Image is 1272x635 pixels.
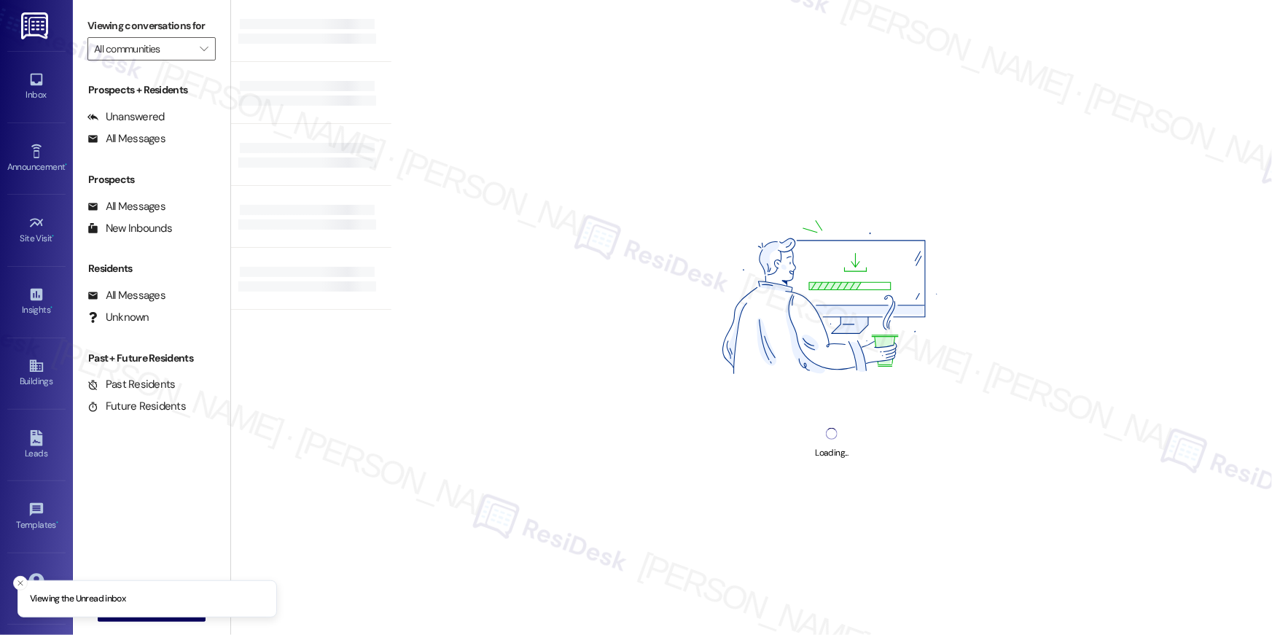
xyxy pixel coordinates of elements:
[87,15,216,37] label: Viewing conversations for
[7,282,66,322] a: Insights •
[7,354,66,393] a: Buildings
[7,426,66,465] a: Leads
[21,12,51,39] img: ResiDesk Logo
[87,399,186,414] div: Future Residents
[94,37,192,61] input: All communities
[87,199,165,214] div: All Messages
[87,109,165,125] div: Unanswered
[87,310,149,325] div: Unknown
[52,231,55,241] span: •
[87,131,165,147] div: All Messages
[87,288,165,303] div: All Messages
[73,351,230,366] div: Past + Future Residents
[73,82,230,98] div: Prospects + Residents
[7,569,66,608] a: Account
[73,172,230,187] div: Prospects
[30,593,125,606] p: Viewing the Unread inbox
[87,221,172,236] div: New Inbounds
[7,211,66,250] a: Site Visit •
[816,445,848,461] div: Loading...
[7,497,66,537] a: Templates •
[87,377,176,392] div: Past Residents
[73,261,230,276] div: Residents
[7,67,66,106] a: Inbox
[200,43,208,55] i: 
[50,303,52,313] span: •
[65,160,67,170] span: •
[13,576,28,591] button: Close toast
[56,518,58,528] span: •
